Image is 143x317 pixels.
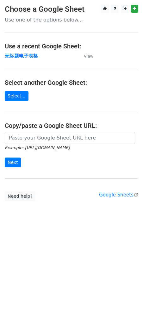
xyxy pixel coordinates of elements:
[5,5,138,14] h3: Choose a Google Sheet
[5,91,28,101] a: Select...
[5,122,138,129] h4: Copy/paste a Google Sheet URL:
[5,16,138,23] p: Use one of the options below...
[5,132,135,144] input: Paste your Google Sheet URL here
[78,53,93,59] a: View
[5,79,138,86] h4: Select another Google Sheet:
[5,191,35,201] a: Need help?
[5,145,70,150] small: Example: [URL][DOMAIN_NAME]
[99,192,138,198] a: Google Sheets
[84,54,93,59] small: View
[5,53,38,59] a: 无标题电子表格
[5,158,21,167] input: Next
[5,42,138,50] h4: Use a recent Google Sheet:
